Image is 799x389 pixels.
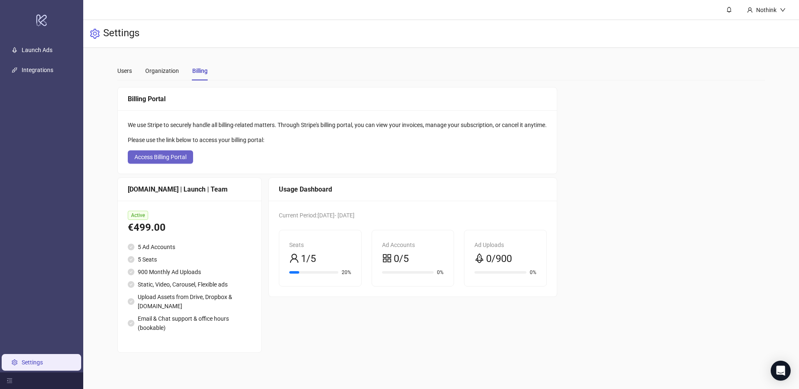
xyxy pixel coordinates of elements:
a: Integrations [22,67,53,73]
a: Launch Ads [22,47,52,53]
div: Nothink [753,5,780,15]
li: Static, Video, Carousel, Flexible ads [128,280,251,289]
li: 5 Ad Accounts [128,242,251,252]
span: user [289,253,299,263]
span: user [747,7,753,13]
span: appstore [382,253,392,263]
h3: Settings [103,27,139,41]
span: 20% [342,270,351,275]
div: €499.00 [128,220,251,236]
div: Users [117,66,132,75]
span: 1/5 [301,251,316,267]
li: 900 Monthly Ad Uploads [128,267,251,277]
span: Current Period: [DATE] - [DATE] [279,212,355,219]
span: check-circle [128,269,134,275]
span: check-circle [128,298,134,305]
span: down [780,7,786,13]
div: Billing [192,66,208,75]
span: check-circle [128,256,134,263]
li: Email & Chat support & office hours (bookable) [128,314,251,332]
div: Organization [145,66,179,75]
span: 0/5 [394,251,409,267]
span: menu-fold [7,378,12,384]
li: 5 Seats [128,255,251,264]
div: Please use the link below to access your billing portal: [128,135,547,145]
div: We use Stripe to securely handle all billing-related matters. Through Stripe's billing portal, yo... [128,120,547,130]
span: bell [726,7,732,12]
div: Usage Dashboard [279,184,547,194]
div: Seats [289,240,351,249]
button: Access Billing Portal [128,150,193,164]
span: check-circle [128,320,134,327]
span: rocket [474,253,484,263]
div: Billing Portal [128,94,547,104]
div: Ad Uploads [474,240,536,249]
div: Open Intercom Messenger [771,361,791,381]
span: 0% [437,270,444,275]
span: check-circle [128,281,134,288]
span: Access Billing Portal [134,154,186,160]
a: Settings [22,359,43,366]
span: 0% [530,270,536,275]
span: check-circle [128,244,134,250]
div: Ad Accounts [382,240,444,249]
span: 0/900 [486,251,512,267]
span: setting [90,29,100,39]
div: [DOMAIN_NAME] | Launch | Team [128,184,251,194]
span: Active [128,211,148,220]
li: Upload Assets from Drive, Dropbox & [DOMAIN_NAME] [128,292,251,311]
